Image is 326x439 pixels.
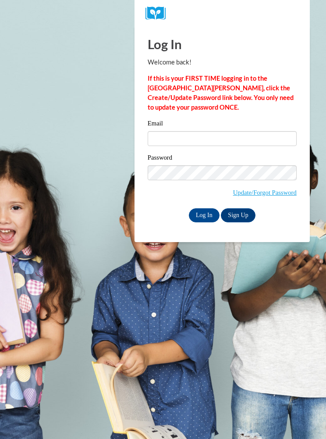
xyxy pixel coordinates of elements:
iframe: Button to launch messaging window [291,404,319,432]
input: Log In [189,208,220,222]
strong: If this is your FIRST TIME logging in to the [GEOGRAPHIC_DATA][PERSON_NAME], click the Create/Upd... [148,75,294,111]
a: COX Campus [145,7,299,20]
img: Logo brand [145,7,172,20]
h1: Log In [148,35,297,53]
p: Welcome back! [148,57,297,67]
label: Password [148,154,297,163]
label: Email [148,120,297,129]
a: Sign Up [221,208,255,222]
a: Update/Forgot Password [233,189,297,196]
